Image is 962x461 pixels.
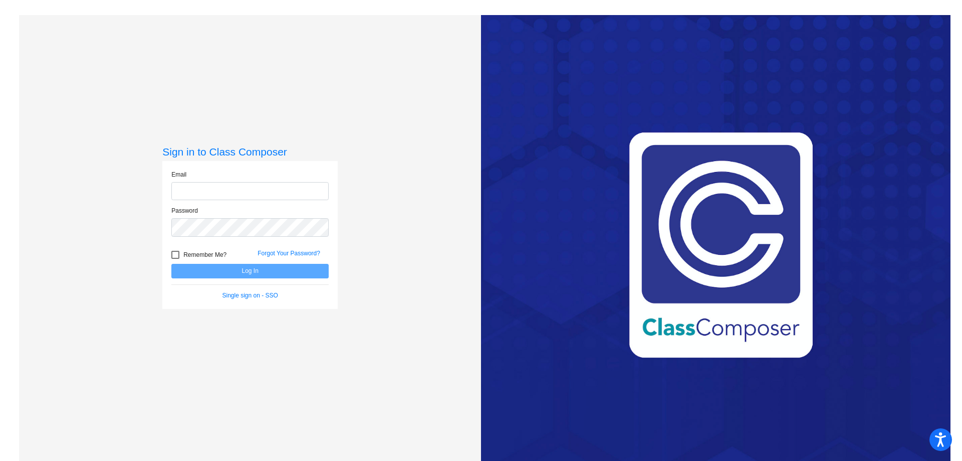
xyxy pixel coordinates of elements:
button: Log In [171,264,329,278]
a: Forgot Your Password? [258,250,320,257]
label: Password [171,206,198,215]
span: Remember Me? [183,249,226,261]
label: Email [171,170,186,179]
h3: Sign in to Class Composer [162,145,338,158]
a: Single sign on - SSO [222,292,278,299]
